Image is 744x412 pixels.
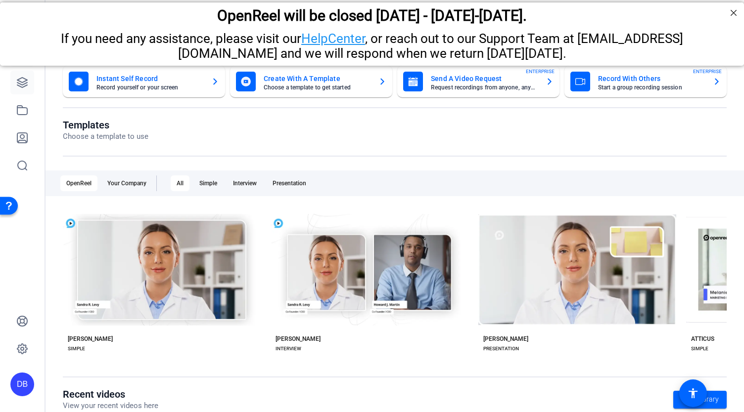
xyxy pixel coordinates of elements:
div: [PERSON_NAME] [483,335,528,343]
div: DB [10,372,34,396]
button: Record With OthersStart a group recording sessionENTERPRISE [564,66,727,97]
div: SIMPLE [691,345,708,353]
div: OpenReel will be closed [DATE] - [DATE]-[DATE]. [12,4,732,22]
div: [PERSON_NAME] [276,335,321,343]
div: PRESENTATION [483,345,519,353]
mat-card-subtitle: Request recordings from anyone, anywhere [431,84,538,90]
div: SIMPLE [68,345,85,353]
mat-card-subtitle: Record yourself or your screen [96,84,203,90]
h1: Templates [63,119,148,131]
button: Create With A TemplateChoose a template to get started [230,66,392,97]
a: HelpCenter [301,29,365,43]
div: [PERSON_NAME] [68,335,113,343]
div: INTERVIEW [276,345,301,353]
div: Interview [227,175,263,191]
mat-card-title: Create With A Template [264,73,371,84]
p: View your recent videos here [63,400,158,412]
a: Go to library [673,391,727,409]
button: Send A Video RequestRequest recordings from anyone, anywhereENTERPRISE [397,66,559,97]
mat-icon: accessibility [687,387,699,399]
mat-card-subtitle: Start a group recording session [598,84,705,90]
div: ATTICUS [691,335,714,343]
span: If you need any assistance, please visit our , or reach out to our Support Team at [EMAIL_ADDRESS... [61,29,683,58]
div: Simple [193,175,223,191]
div: All [171,175,189,191]
div: OpenReel [60,175,97,191]
div: Presentation [267,175,312,191]
mat-card-title: Instant Self Record [96,73,203,84]
mat-card-subtitle: Choose a template to get started [264,84,371,90]
span: ENTERPRISE [526,68,555,75]
div: Your Company [101,175,152,191]
button: Instant Self RecordRecord yourself or your screen [63,66,225,97]
p: Choose a template to use [63,131,148,142]
h1: Recent videos [63,388,158,400]
mat-card-title: Send A Video Request [431,73,538,84]
mat-card-title: Record With Others [598,73,705,84]
span: ENTERPRISE [693,68,722,75]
